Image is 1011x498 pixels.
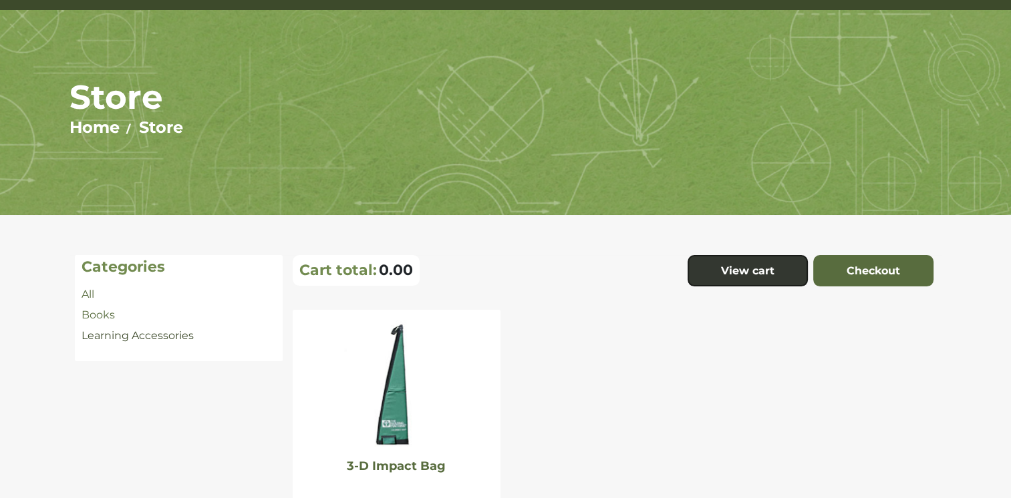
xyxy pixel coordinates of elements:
a: Store [139,117,183,137]
a: 3-D Impact Bag [347,459,446,473]
h4: Categories [82,258,276,276]
a: Learning Accessories [82,329,194,342]
p: Cart total: [299,261,377,279]
a: All [82,288,94,300]
img: 3-D Impact Bag [343,320,450,453]
a: View cart [688,255,808,287]
h1: Store [69,77,942,117]
span: 0.00 [379,261,413,279]
a: Home [69,117,120,137]
a: Books [82,308,115,321]
a: Checkout [813,255,933,287]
